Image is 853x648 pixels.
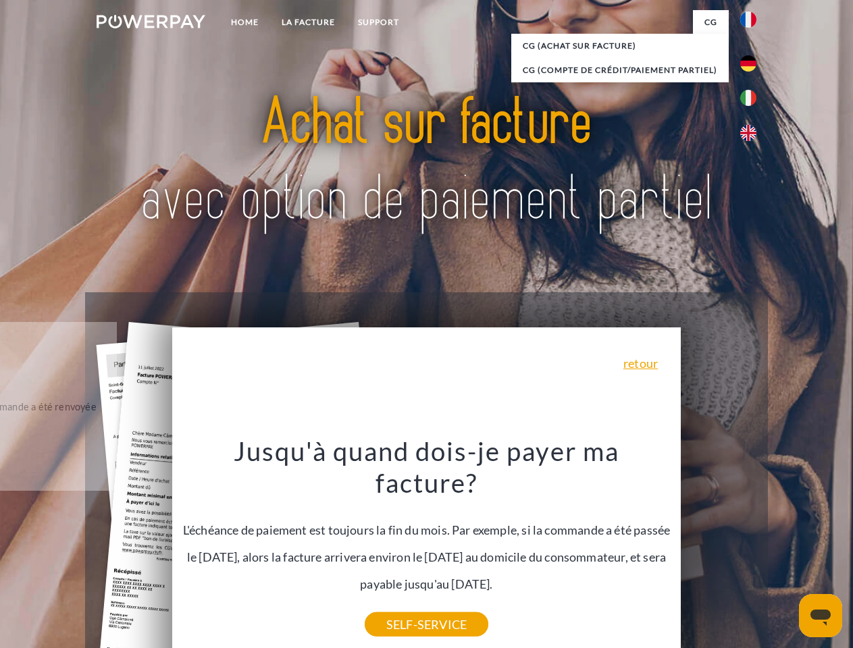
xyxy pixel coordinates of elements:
[180,435,673,624] div: L'échéance de paiement est toujours la fin du mois. Par exemple, si la commande a été passée le [...
[270,10,346,34] a: LA FACTURE
[346,10,411,34] a: Support
[740,90,756,106] img: it
[799,594,842,637] iframe: Bouton de lancement de la fenêtre de messagerie
[511,34,729,58] a: CG (achat sur facture)
[740,55,756,72] img: de
[219,10,270,34] a: Home
[97,15,205,28] img: logo-powerpay-white.svg
[693,10,729,34] a: CG
[740,125,756,141] img: en
[180,435,673,500] h3: Jusqu'à quand dois-je payer ma facture?
[511,58,729,82] a: CG (Compte de crédit/paiement partiel)
[740,11,756,28] img: fr
[129,65,724,259] img: title-powerpay_fr.svg
[365,612,488,637] a: SELF-SERVICE
[623,357,658,369] a: retour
